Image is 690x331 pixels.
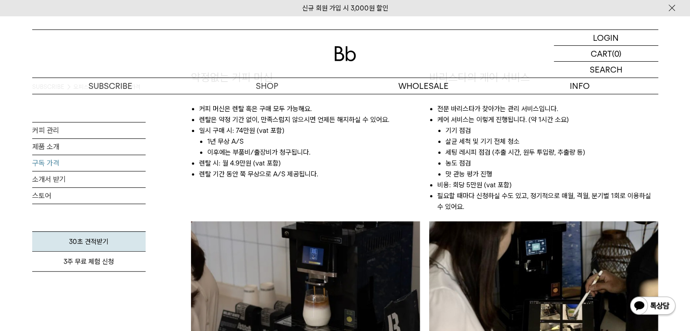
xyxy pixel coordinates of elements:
[437,180,658,190] li: 비용: 회당 5만원 (vat 포함)
[437,103,658,114] li: 전문 바리스타가 찾아가는 관리 서비스입니다.
[590,62,622,78] p: SEARCH
[445,169,658,180] li: 맛 관능 평가 진행
[437,114,658,180] li: 케어 서비스는 이렇게 진행됩니다. (약 1시간 소요)
[593,30,619,45] p: LOGIN
[591,46,612,61] p: CART
[612,46,621,61] p: (0)
[199,125,420,158] li: 일시 구매 시: 74만원 (vat 포함)
[32,188,146,204] a: 스토어
[445,125,658,136] li: 기기 점검
[189,78,345,94] a: SHOP
[32,171,146,187] a: 소개서 받기
[199,158,420,169] li: 렌탈 시: 월 4.9만원 (vat 포함)
[334,46,356,61] img: 로고
[629,296,676,317] img: 카카오톡 채널 1:1 채팅 버튼
[345,78,502,94] p: WHOLESALE
[302,4,388,12] a: 신규 회원 가입 시 3,000원 할인
[445,147,658,158] li: 세팅 레시피 점검 (추출 시간, 원두 투입량, 추출량 등)
[437,190,658,212] li: 필요할 때마다 신청하실 수도 있고, 정기적으로 매월, 격월, 분기별 1회로 이용하실 수 있어요.
[32,122,146,138] a: 커피 관리
[554,46,658,62] a: CART (0)
[32,231,146,252] a: 30초 견적받기
[207,136,420,147] li: 1년 무상 A/S
[502,78,658,94] p: INFO
[207,147,420,158] li: 이후에는 부품비/출장비가 청구됩니다.
[32,78,189,94] a: SUBSCRIBE
[32,252,146,272] a: 3주 무료 체험 신청
[199,169,420,180] li: 렌탈 기간 동안 쭉 무상으로 A/S 제공됩니다.
[445,136,658,147] li: 살균 세척 및 기기 전체 청소
[199,114,420,125] li: 렌탈은 약정 기간 없이, 만족스럽지 않으시면 언제든 해지하실 수 있어요.
[32,139,146,155] a: 제품 소개
[554,30,658,46] a: LOGIN
[32,155,146,171] a: 구독 가격
[445,158,658,169] li: 농도 점검
[199,103,420,114] li: 커피 머신은 렌탈 혹은 구매 모두 가능해요.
